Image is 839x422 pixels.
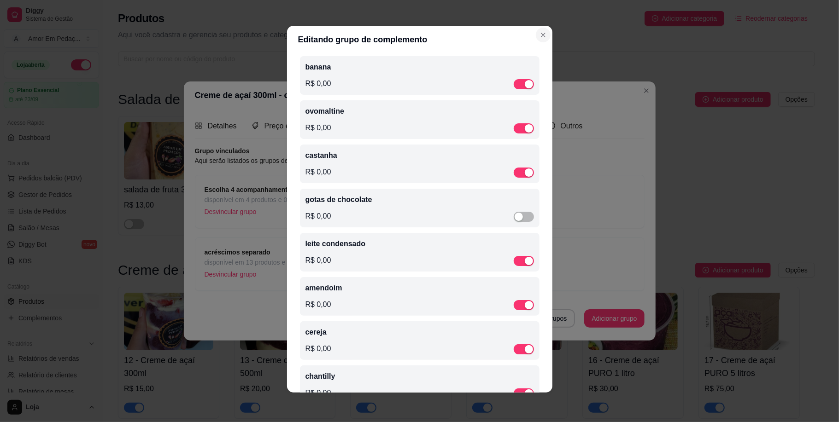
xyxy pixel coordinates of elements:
[305,299,331,310] p: R$ 0,00
[305,343,331,354] p: R$ 0,00
[305,387,331,399] p: R$ 0,00
[305,211,331,222] p: R$ 0,00
[287,26,552,53] header: Editando grupo de complemento
[305,167,331,178] p: R$ 0,00
[305,106,534,117] p: ovomaltine
[536,28,551,42] button: Close
[305,150,534,161] p: castanha
[305,283,534,294] p: amendoim
[305,78,331,89] p: R$ 0,00
[305,122,331,133] p: R$ 0,00
[305,255,331,266] p: R$ 0,00
[305,62,534,73] p: banana
[305,194,534,205] p: gotas de chocolate
[305,371,534,382] p: chantilly
[305,327,534,338] p: cereja
[305,238,534,249] p: leite condensado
